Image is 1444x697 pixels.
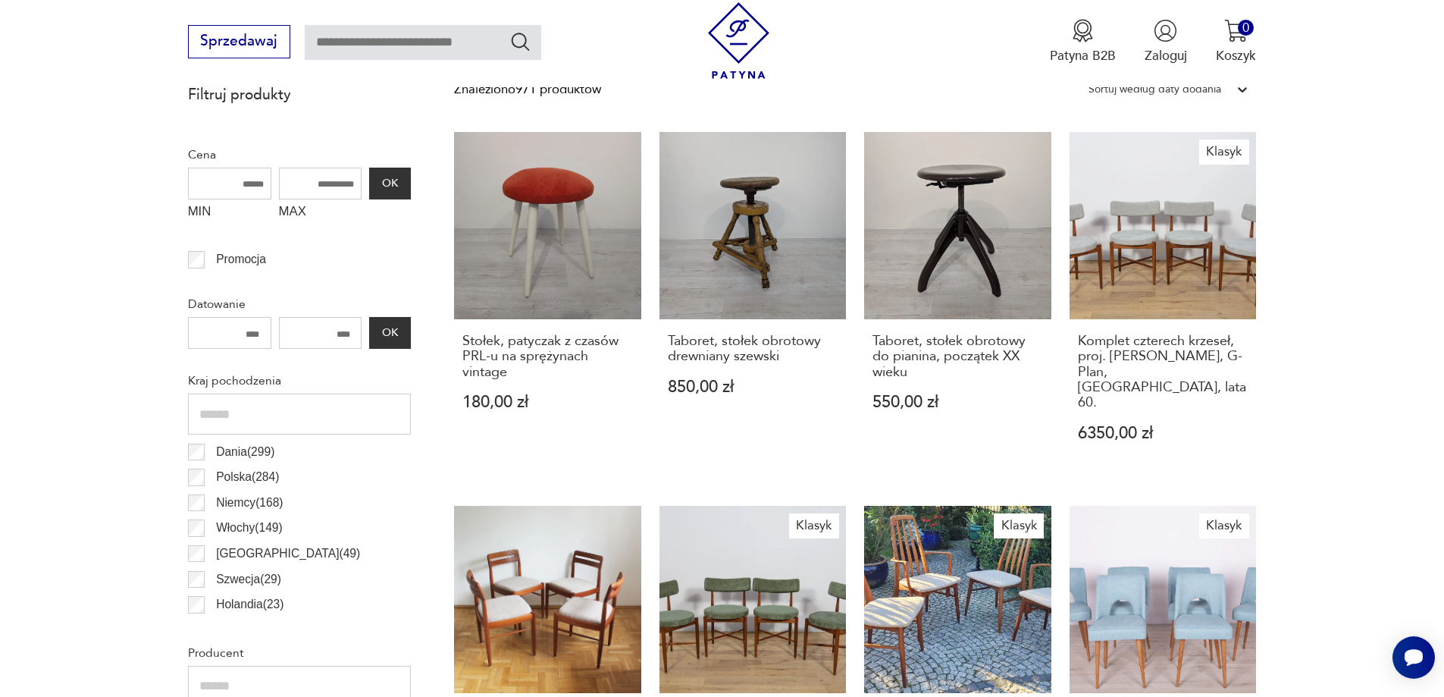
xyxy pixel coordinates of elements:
p: Szwecja ( 29 ) [216,570,281,589]
p: 6350,00 zł [1078,425,1248,441]
p: Holandia ( 23 ) [216,595,283,614]
a: Stołek, patyczak z czasów PRL-u na sprężynach vintageStołek, patyczak z czasów PRL-u na sprężynac... [454,132,641,477]
h3: Taboret, stołek obrotowy drewniany szewski [668,334,838,365]
a: Ikona medaluPatyna B2B [1050,19,1116,64]
p: Kraj pochodzenia [188,371,411,391]
p: Niemcy ( 168 ) [216,493,283,513]
label: MAX [279,199,362,228]
p: Cena [188,145,411,165]
img: Patyna - sklep z meblami i dekoracjami vintage [700,2,777,79]
p: Promocja [216,250,266,269]
p: 550,00 zł [872,394,1043,410]
p: Zaloguj [1145,47,1187,64]
a: Taboret, stołek obrotowy do pianina, początek XX wiekuTaboret, stołek obrotowy do pianina, począt... [864,132,1051,477]
h3: Komplet czterech krzeseł, proj. [PERSON_NAME], G-Plan, [GEOGRAPHIC_DATA], lata 60. [1078,334,1248,411]
img: Ikona medalu [1071,19,1095,42]
p: Czechy ( 20 ) [216,620,277,640]
img: Ikona koszyka [1224,19,1248,42]
p: Patyna B2B [1050,47,1116,64]
p: Włochy ( 149 ) [216,518,283,538]
a: Taboret, stołek obrotowy drewniany szewskiTaboret, stołek obrotowy drewniany szewski850,00 zł [659,132,847,477]
img: Ikonka użytkownika [1154,19,1177,42]
a: Sprzedawaj [188,36,290,49]
p: [GEOGRAPHIC_DATA] ( 49 ) [216,544,360,564]
p: 850,00 zł [668,379,838,395]
p: Koszyk [1216,47,1256,64]
p: Producent [188,643,411,663]
p: Datowanie [188,294,411,314]
h3: Stołek, patyczak z czasów PRL-u na sprężynach vintage [462,334,633,380]
h3: Taboret, stołek obrotowy do pianina, początek XX wieku [872,334,1043,380]
button: OK [369,317,410,349]
button: OK [369,168,410,199]
button: Szukaj [509,30,531,52]
p: 180,00 zł [462,394,633,410]
button: Sprzedawaj [188,25,290,58]
div: Znaleziono 971 produktów [454,80,601,99]
button: Zaloguj [1145,19,1187,64]
button: Patyna B2B [1050,19,1116,64]
label: MIN [188,199,271,228]
a: KlasykKomplet czterech krzeseł, proj. I. Kofod-Larsen, G-Plan, Wielka Brytania, lata 60.Komplet c... [1070,132,1257,477]
p: Polska ( 284 ) [216,467,279,487]
p: Filtruj produkty [188,85,411,105]
p: Dania ( 299 ) [216,442,274,462]
iframe: Smartsupp widget button [1392,636,1435,679]
div: Sortuj według daty dodania [1088,80,1221,99]
button: 0Koszyk [1216,19,1256,64]
div: 0 [1238,20,1254,36]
